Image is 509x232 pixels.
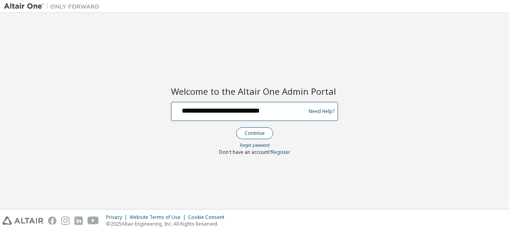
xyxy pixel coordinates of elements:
[271,149,290,155] a: Register
[219,149,271,155] span: Don't have an account?
[74,217,83,225] img: linkedin.svg
[4,2,103,10] img: Altair One
[106,220,229,227] p: © 2025 Altair Engineering, Inc. All Rights Reserved.
[171,86,338,97] h2: Welcome to the Altair One Admin Portal
[236,127,273,139] button: Continue
[87,217,99,225] img: youtube.svg
[240,142,270,148] a: Forgot password
[130,214,188,220] div: Website Terms of Use
[61,217,70,225] img: instagram.svg
[2,217,43,225] img: altair_logo.svg
[106,214,130,220] div: Privacy
[309,111,334,111] a: Need Help?
[188,214,229,220] div: Cookie Consent
[48,217,56,225] img: facebook.svg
